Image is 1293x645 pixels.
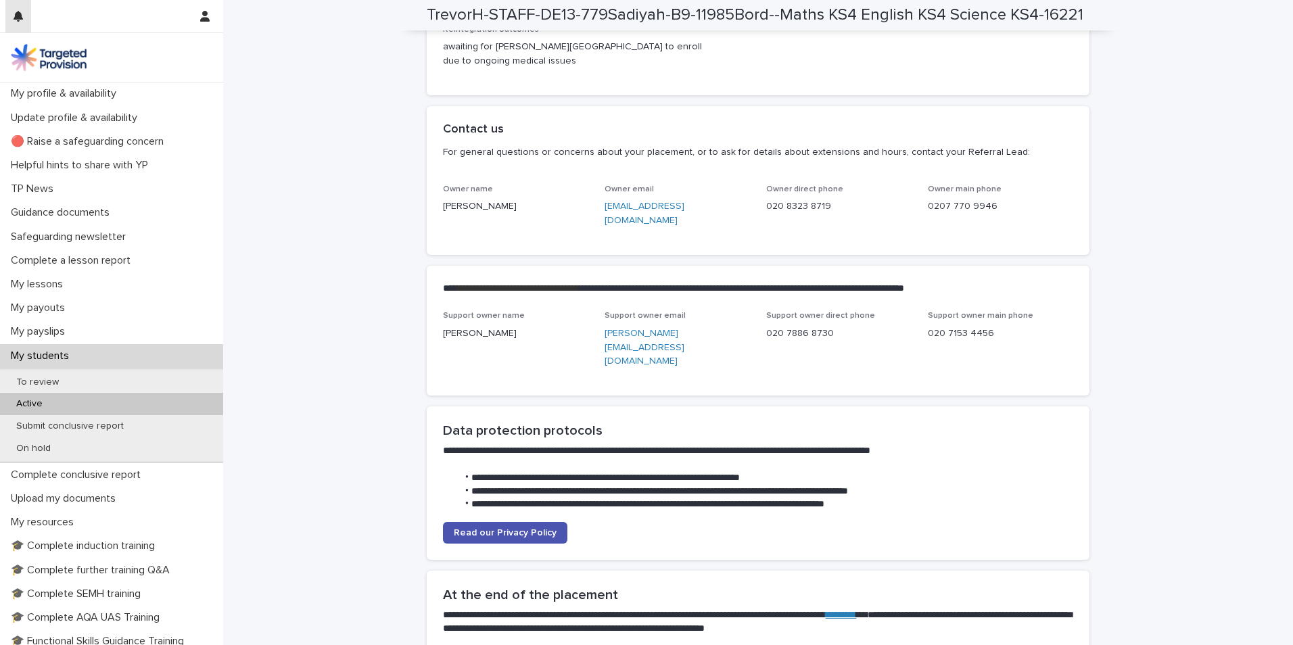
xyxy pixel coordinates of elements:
[605,201,684,225] a: [EMAIL_ADDRESS][DOMAIN_NAME]
[443,199,588,214] p: [PERSON_NAME]
[443,26,539,34] span: Reintegration outcomes
[5,350,80,362] p: My students
[605,329,684,366] a: [PERSON_NAME][EMAIL_ADDRESS][DOMAIN_NAME]
[443,122,504,137] h2: Contact us
[605,185,654,193] span: Owner email
[5,112,148,124] p: Update profile & availability
[5,564,181,577] p: 🎓 Complete further training Q&A
[5,135,174,148] p: 🔴 Raise a safeguarding concern
[5,183,64,195] p: TP News
[5,87,127,100] p: My profile & availability
[11,44,87,71] img: M5nRWzHhSzIhMunXDL62
[928,199,1073,214] p: 0207 770 9946
[5,278,74,291] p: My lessons
[766,327,912,341] p: 020 7886 8730
[766,185,843,193] span: Owner direct phone
[928,327,1073,341] p: 020 7153 4456
[5,516,85,529] p: My resources
[928,312,1033,320] span: Support owner main phone
[443,185,493,193] span: Owner name
[605,312,686,320] span: Support owner email
[766,312,875,320] span: Support owner direct phone
[766,199,912,214] p: 020 8323 8719
[5,325,76,338] p: My payslips
[5,231,137,243] p: Safeguarding newsletter
[443,327,588,341] p: [PERSON_NAME]
[5,159,159,172] p: Helpful hints to share with YP
[443,146,1068,158] p: For general questions or concerns about your placement, or to ask for details about extensions an...
[5,443,62,454] p: On hold
[443,522,567,544] a: Read our Privacy Policy
[443,587,1073,603] h2: At the end of the placement
[427,5,1083,25] h2: TrevorH-STAFF-DE13-779Sadiyah-B9-11985Bord--Maths KS4 English KS4 Science KS4-16221
[5,588,151,600] p: 🎓 Complete SEMH training
[5,421,135,432] p: Submit conclusive report
[454,528,557,537] span: Read our Privacy Policy
[5,254,141,267] p: Complete a lesson report
[928,185,1002,193] span: Owner main phone
[443,312,525,320] span: Support owner name
[5,492,126,505] p: Upload my documents
[5,206,120,219] p: Guidance documents
[443,40,1073,68] p: awaiting for [PERSON_NAME][GEOGRAPHIC_DATA] to enroll due to ongoing medical issues
[5,469,151,481] p: Complete conclusive report
[5,302,76,314] p: My payouts
[5,398,53,410] p: Active
[443,423,1073,439] h2: Data protection protocols
[5,540,166,552] p: 🎓 Complete induction training
[5,611,170,624] p: 🎓 Complete AQA UAS Training
[5,377,70,388] p: To review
